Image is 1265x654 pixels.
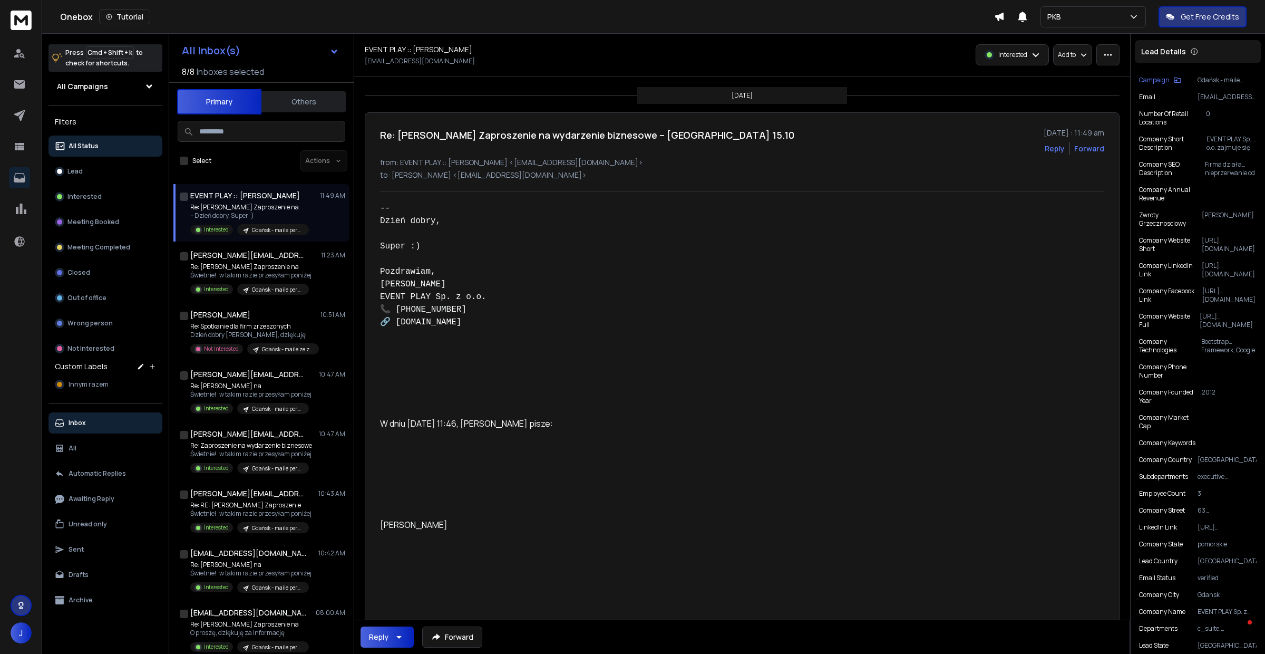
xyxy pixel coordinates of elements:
[197,65,264,78] h3: Inboxes selected
[1202,287,1257,304] p: [URL][DOMAIN_NAME]
[1058,51,1076,59] p: Add to
[252,465,303,473] p: Gdańsk - maile personalne ownerzy
[1198,641,1257,650] p: [GEOGRAPHIC_DATA]
[380,170,1104,180] p: to: [PERSON_NAME] <[EMAIL_ADDRESS][DOMAIN_NAME]>
[1139,388,1202,405] p: Company Founded Year
[1198,506,1257,515] p: 63 [GEOGRAPHIC_DATA]
[67,193,102,201] p: Interested
[262,345,313,353] p: Gdańsk - maile ze zwiazku pracodawcow
[1205,160,1257,177] p: Firma działa nieprzerwanie od 2012 roku jako agencja eventowo-promocyjna, zajmująca się organizac...
[1139,287,1202,304] p: Company Facebook Link
[69,380,109,389] span: Innym razem
[316,609,345,617] p: 08:00 AM
[48,313,162,334] button: Wrong person
[182,65,194,78] span: 8 / 8
[48,262,162,283] button: Closed
[48,514,162,535] button: Unread only
[69,520,107,528] p: Unread only
[1201,338,1257,354] p: Bootstrap Framework, Google Font API, Mobile Friendly, Render
[190,322,317,331] p: Re: Spotkanie dla firm zrzeszonych
[318,489,345,498] p: 10:43 AM
[1139,413,1199,430] p: Company Market Cap
[1139,211,1202,228] p: Zwroty grzecznosciowy
[1139,540,1183,549] p: Company State
[1227,618,1252,643] iframe: Intercom live chat
[48,114,162,129] h3: Filters
[1139,473,1188,481] p: Subdepartments
[190,203,309,211] p: Re: [PERSON_NAME] Zaproszenie na
[204,583,229,591] p: Interested
[1139,76,1181,84] button: Campaign
[1198,624,1257,633] p: c_suite, master_marketing
[1139,574,1175,582] p: Email Status
[190,608,306,618] h1: [EMAIL_ADDRESS][DOMAIN_NAME]
[380,128,794,142] h1: Re: [PERSON_NAME] Zaproszenie na wydarzenie biznesowe – [GEOGRAPHIC_DATA] 15.10
[48,463,162,484] button: Automatic Replies
[320,191,345,200] p: 11:49 AM
[190,263,312,271] p: Re: [PERSON_NAME] Zaproszenie na
[732,91,753,100] p: [DATE]
[380,157,1104,168] p: from: EVENT PLAY :: [PERSON_NAME] <[EMAIL_ADDRESS][DOMAIN_NAME]>
[86,46,134,59] span: Cmd + Shift + k
[1198,473,1257,481] p: executive, event_marketing, field_marketing
[1198,591,1257,599] p: Gdansk
[190,429,306,439] h1: [PERSON_NAME][EMAIL_ADDRESS][DOMAIN_NAME]
[1139,363,1204,380] p: Company Phone Number
[48,287,162,309] button: Out of office
[173,40,347,61] button: All Inbox(s)
[1141,46,1186,57] p: Lead Details
[1139,135,1206,152] p: Company Short Description
[11,622,32,643] button: J
[1198,523,1257,532] p: [URL][DOMAIN_NAME]
[1198,456,1257,464] p: [GEOGRAPHIC_DATA]
[1139,338,1201,354] p: Company Technologies
[57,81,108,92] h1: All Campaigns
[48,76,162,97] button: All Campaigns
[1045,143,1065,154] button: Reply
[48,237,162,258] button: Meeting Completed
[48,539,162,560] button: Sent
[1202,262,1257,278] p: [URL][DOMAIN_NAME]
[1202,211,1257,228] p: [PERSON_NAME]
[190,441,312,450] p: Re: Zaproszenie na wydarzenie biznesowe
[1047,12,1065,22] p: PKB
[1139,557,1178,565] p: Lead Country
[69,571,89,579] p: Drafts
[318,549,345,557] p: 10:42 AM
[1198,557,1257,565] p: [GEOGRAPHIC_DATA]
[204,464,229,472] p: Interested
[1139,76,1170,84] p: Campaign
[252,405,303,413] p: Gdańsk - maile personalne ownerzy
[67,243,130,252] p: Meeting Completed
[190,561,312,569] p: Re: [PERSON_NAME] na
[252,226,303,234] p: Gdańsk - maile personalne ownerzy
[1206,135,1257,152] p: EVENT PLAY Sp. z o.o. zajmuje się kompleksową organizacją imprez firmowych, akcji promocyjnych i ...
[1198,489,1257,498] p: 3
[1198,540,1257,549] p: pomorskie
[361,627,414,648] button: Reply
[192,157,211,165] label: Select
[204,405,229,412] p: Interested
[48,488,162,509] button: Awaiting Reply
[190,488,306,499] h1: [PERSON_NAME][EMAIL_ADDRESS][DOMAIN_NAME]
[69,142,99,150] p: All Status
[252,286,303,294] p: Gdańsk - maile personalne ownerzy
[380,417,688,455] div: W dniu [DATE] 11:46, [PERSON_NAME] pisze:
[48,374,162,395] button: Innym razem
[69,469,126,478] p: Automatic Replies
[48,338,162,359] button: Not Interested
[67,167,83,176] p: Lead
[190,331,317,339] p: Dzień dobry [PERSON_NAME], dziękuję
[190,271,312,280] p: Świetnie! w takim razie przesyłam poniżej
[48,161,162,182] button: Lead
[1139,591,1179,599] p: Company City
[422,627,482,648] button: Forward
[365,57,475,65] p: [EMAIL_ADDRESS][DOMAIN_NAME]
[190,501,312,509] p: Re: RE: [PERSON_NAME] Zaproszenie
[1206,110,1257,127] p: 0
[1139,456,1192,464] p: Company Country
[204,524,229,532] p: Interested
[1198,574,1257,582] p: verified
